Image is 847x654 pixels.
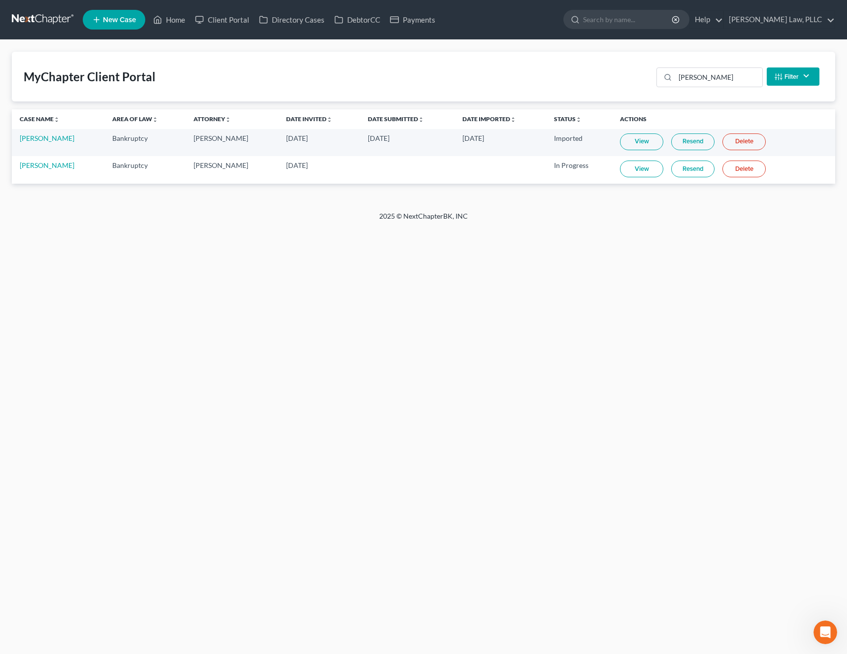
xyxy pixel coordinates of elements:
[131,307,197,347] button: Help
[186,156,278,183] td: [PERSON_NAME]
[104,129,186,156] td: Bankruptcy
[35,290,372,298] span: Hi again! Here are a list of transactions for your firm's USIO account for the dates of 6/10 to 6...
[194,115,231,123] a: Attorneyunfold_more
[722,133,766,150] a: Delete
[675,68,762,87] input: Search...
[671,161,715,177] a: Resend
[79,332,117,339] span: Messages
[690,11,723,29] a: Help
[767,67,819,86] button: Filter
[94,263,122,273] div: • [DATE]
[554,115,582,123] a: Statusunfold_more
[35,227,92,237] div: [PERSON_NAME]
[11,71,31,91] img: Profile image for Emma
[35,44,92,55] div: [PERSON_NAME]
[20,161,74,169] a: [PERSON_NAME]
[94,81,122,91] div: • [DATE]
[143,211,704,229] div: 2025 © NextChapterBK, INC
[190,11,254,29] a: Client Portal
[112,115,158,123] a: Area of Lawunfold_more
[45,277,152,297] button: Send us a message
[11,217,31,236] img: Profile image for Katie
[546,129,612,156] td: Imported
[11,34,31,54] img: Profile image for Katie
[94,44,129,55] div: • 19m ago
[286,161,308,169] span: [DATE]
[722,161,766,177] a: Delete
[173,4,191,22] div: Close
[94,117,122,128] div: • [DATE]
[23,332,43,339] span: Home
[152,117,158,123] i: unfold_more
[73,4,126,21] h1: Messages
[24,69,156,85] div: MyChapter Client Portal
[620,133,663,150] a: View
[368,134,390,142] span: [DATE]
[368,115,424,123] a: Date Submittedunfold_more
[20,134,74,142] a: [PERSON_NAME]
[94,190,122,200] div: • [DATE]
[11,180,31,200] img: Profile image for Emma
[35,190,92,200] div: [PERSON_NAME]
[286,134,308,142] span: [DATE]
[94,154,122,164] div: • [DATE]
[11,107,31,127] img: Profile image for Lindsey
[11,253,31,273] img: Profile image for Katie
[148,11,190,29] a: Home
[329,11,385,29] a: DebtorCC
[11,144,31,163] img: Profile image for Emma
[35,263,92,273] div: [PERSON_NAME]
[418,117,424,123] i: unfold_more
[54,117,60,123] i: unfold_more
[65,307,131,347] button: Messages
[225,117,231,123] i: unfold_more
[35,299,92,310] div: [PERSON_NAME]
[326,117,332,123] i: unfold_more
[620,161,663,177] a: View
[35,81,92,91] div: [PERSON_NAME]
[546,156,612,183] td: In Progress
[35,154,92,164] div: [PERSON_NAME]
[186,129,278,156] td: [PERSON_NAME]
[94,299,122,310] div: • [DATE]
[612,109,835,129] th: Actions
[20,115,60,123] a: Case Nameunfold_more
[35,117,92,128] div: [PERSON_NAME]
[35,108,737,116] span: Thanks for letting us know. Our team is investigating this issue currently. It seems to be happen...
[35,144,482,152] span: Hi [PERSON_NAME]! Those figures are reporting as negative because of the special exception you ha...
[385,11,440,29] a: Payments
[11,290,31,309] img: Profile image for Lindsey
[462,115,516,123] a: Date Importedunfold_more
[576,117,582,123] i: unfold_more
[104,156,186,183] td: Bankruptcy
[671,133,715,150] a: Resend
[254,11,329,29] a: Directory Cases
[724,11,835,29] a: [PERSON_NAME] Law, PLLC
[286,115,332,123] a: Date Invitedunfold_more
[156,332,172,339] span: Help
[583,10,673,29] input: Search by name...
[462,134,484,142] span: [DATE]
[103,16,136,24] span: New Case
[814,621,837,644] iframe: Intercom live chat
[510,117,516,123] i: unfold_more
[94,227,122,237] div: • [DATE]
